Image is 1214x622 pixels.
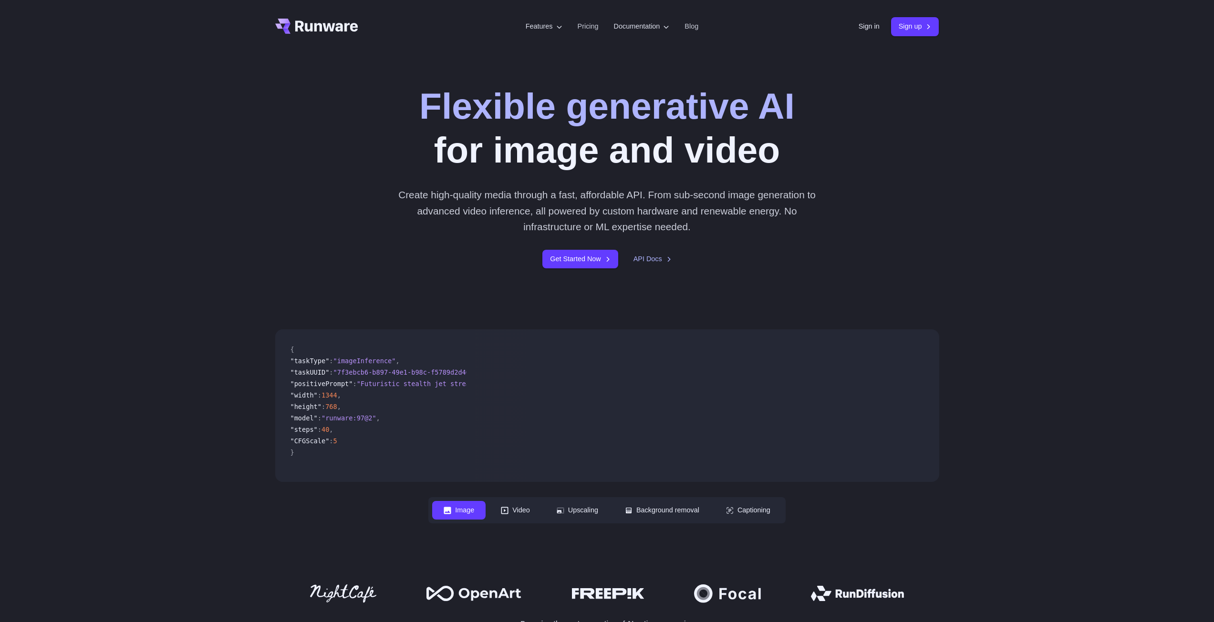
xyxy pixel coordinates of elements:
[333,368,482,376] span: "7f3ebcb6-b897-49e1-b98c-f5789d2d40d7"
[353,380,356,387] span: :
[394,187,820,235] p: Create high-quality media through a fast, affordable API. From sub-second image generation to adv...
[291,426,318,433] span: "steps"
[432,501,486,520] button: Image
[376,414,380,422] span: ,
[291,437,330,445] span: "CFGScale"
[614,21,670,32] label: Documentation
[357,380,712,387] span: "Futuristic stealth jet streaking through a neon-lit cityscape with glowing purple exhaust"
[859,21,880,32] a: Sign in
[545,501,610,520] button: Upscaling
[526,21,562,32] label: Features
[337,391,341,399] span: ,
[542,250,618,268] a: Get Started Now
[322,391,337,399] span: 1344
[291,403,322,410] span: "height"
[329,426,333,433] span: ,
[329,437,333,445] span: :
[325,403,337,410] span: 768
[291,391,318,399] span: "width"
[613,501,711,520] button: Background removal
[318,391,322,399] span: :
[891,17,939,36] a: Sign up
[489,501,541,520] button: Video
[322,403,325,410] span: :
[291,380,353,387] span: "positivePrompt"
[329,357,333,365] span: :
[291,346,294,353] span: {
[291,449,294,456] span: }
[291,414,318,422] span: "model"
[633,254,672,265] a: API Docs
[275,19,358,34] a: Go to /
[715,501,782,520] button: Captioning
[291,357,330,365] span: "taskType"
[322,414,376,422] span: "runware:97@2"
[322,426,329,433] span: 40
[318,426,322,433] span: :
[291,368,330,376] span: "taskUUID"
[419,85,795,126] strong: Flexible generative AI
[318,414,322,422] span: :
[337,403,341,410] span: ,
[685,21,698,32] a: Blog
[395,357,399,365] span: ,
[333,437,337,445] span: 5
[578,21,599,32] a: Pricing
[419,84,795,172] h1: for image and video
[333,357,396,365] span: "imageInference"
[329,368,333,376] span: :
